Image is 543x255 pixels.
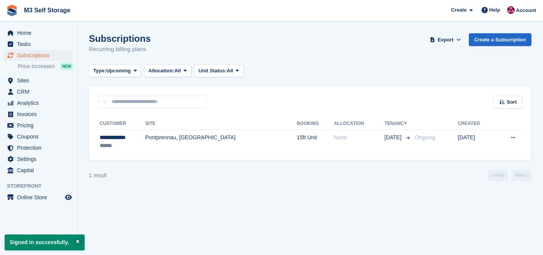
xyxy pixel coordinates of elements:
[415,134,435,140] span: Ongoing
[4,142,73,153] a: menu
[17,98,63,108] span: Analytics
[4,192,73,203] a: menu
[489,6,500,14] span: Help
[18,63,55,70] span: Price increases
[4,50,73,61] a: menu
[17,131,63,142] span: Coupons
[17,39,63,50] span: Tasks
[4,27,73,38] a: menu
[89,65,141,77] button: Type: Upcoming
[4,86,73,97] a: menu
[89,33,151,44] h1: Subscriptions
[507,6,515,14] img: Nick Jones
[458,130,495,154] td: [DATE]
[17,75,63,86] span: Sites
[145,130,297,154] td: Pontprennau, [GEOGRAPHIC_DATA]
[4,165,73,176] a: menu
[7,182,77,190] span: Storefront
[488,169,508,181] a: Previous
[60,62,73,70] div: NEW
[6,5,18,16] img: stora-icon-8386f47178a22dfd0bd8f6a31ec36ba5ce8667c1dd55bd0f319d3a0aa187defe.svg
[145,118,297,130] th: Site
[148,67,174,75] span: Allocation:
[385,133,403,142] span: [DATE]
[98,118,145,130] th: Customer
[227,67,233,75] span: All
[516,7,536,14] span: Account
[5,234,85,250] p: Signed in successfully.
[334,118,385,130] th: Allocation
[334,133,385,142] div: None
[194,65,243,77] button: Unit Status: All
[451,6,466,14] span: Create
[174,67,181,75] span: All
[17,86,63,97] span: CRM
[4,109,73,120] a: menu
[17,165,63,176] span: Capital
[429,33,463,46] button: Export
[17,27,63,38] span: Home
[4,131,73,142] a: menu
[458,118,495,130] th: Created
[511,169,531,181] a: Next
[17,50,63,61] span: Subscriptions
[469,33,531,46] a: Create a Subscription
[64,193,73,202] a: Preview store
[4,75,73,86] a: menu
[17,120,63,131] span: Pricing
[4,154,73,164] a: menu
[487,169,533,181] nav: Page
[437,36,453,44] span: Export
[18,62,73,70] a: Price increases NEW
[4,120,73,131] a: menu
[4,98,73,108] a: menu
[17,154,63,164] span: Settings
[297,130,334,154] td: 15ft Unit
[21,4,73,17] a: M3 Self Storage
[89,45,151,54] p: Recurring billing plans
[199,67,227,75] span: Unit Status:
[144,65,191,77] button: Allocation: All
[297,118,334,130] th: Booking
[93,67,106,75] span: Type:
[17,192,63,203] span: Online Store
[106,67,131,75] span: Upcoming
[17,109,63,120] span: Invoices
[385,118,412,130] th: Tenancy
[17,142,63,153] span: Protection
[4,39,73,50] a: menu
[89,171,107,180] div: 1 result
[507,98,517,106] span: Sort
